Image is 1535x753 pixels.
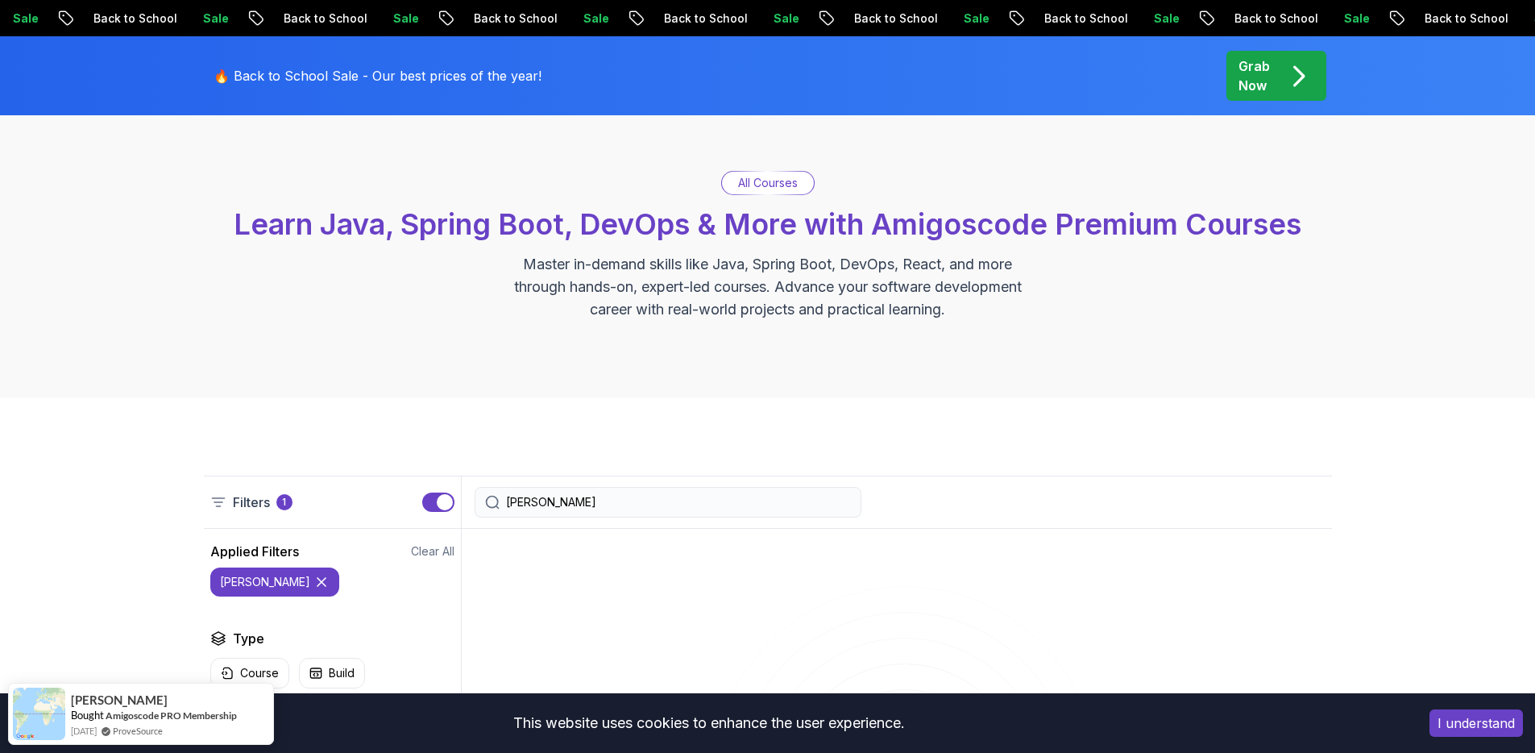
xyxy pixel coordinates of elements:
[367,10,419,27] p: Sale
[68,10,177,27] p: Back to School
[497,253,1039,321] p: Master in-demand skills like Java, Spring Boot, DevOps, React, and more through hands-on, expert-...
[240,665,279,681] p: Course
[1318,10,1370,27] p: Sale
[506,494,851,510] input: Search Java, React, Spring boot ...
[938,10,989,27] p: Sale
[234,206,1301,242] span: Learn Java, Spring Boot, DevOps & More with Amigoscode Premium Courses
[12,705,1405,741] div: This website uses cookies to enhance the user experience.
[113,726,163,736] a: ProveSource
[1209,10,1318,27] p: Back to School
[748,10,799,27] p: Sale
[329,665,355,681] p: Build
[1399,10,1508,27] p: Back to School
[828,10,938,27] p: Back to School
[1128,10,1180,27] p: Sale
[71,709,104,722] span: Bought
[558,10,609,27] p: Sale
[71,693,168,707] span: [PERSON_NAME]
[71,724,97,738] span: [DATE]
[210,658,289,689] button: Course
[448,10,558,27] p: Back to School
[177,10,229,27] p: Sale
[233,493,270,512] p: Filters
[1018,10,1128,27] p: Back to School
[13,688,65,740] img: provesource social proof notification image
[282,496,286,509] p: 1
[210,568,339,597] button: [PERSON_NAME]
[299,658,365,689] button: Build
[214,66,541,85] p: 🔥 Back to School Sale - Our best prices of the year!
[258,10,367,27] p: Back to School
[210,542,299,561] h2: Applied Filters
[220,574,310,590] p: [PERSON_NAME]
[1429,709,1523,737] button: Accept cookies
[638,10,748,27] p: Back to School
[1238,56,1270,95] p: Grab Now
[738,175,798,191] p: All Courses
[233,629,264,648] h2: Type
[411,543,454,560] button: Clear All
[106,709,237,722] a: Amigoscode PRO Membership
